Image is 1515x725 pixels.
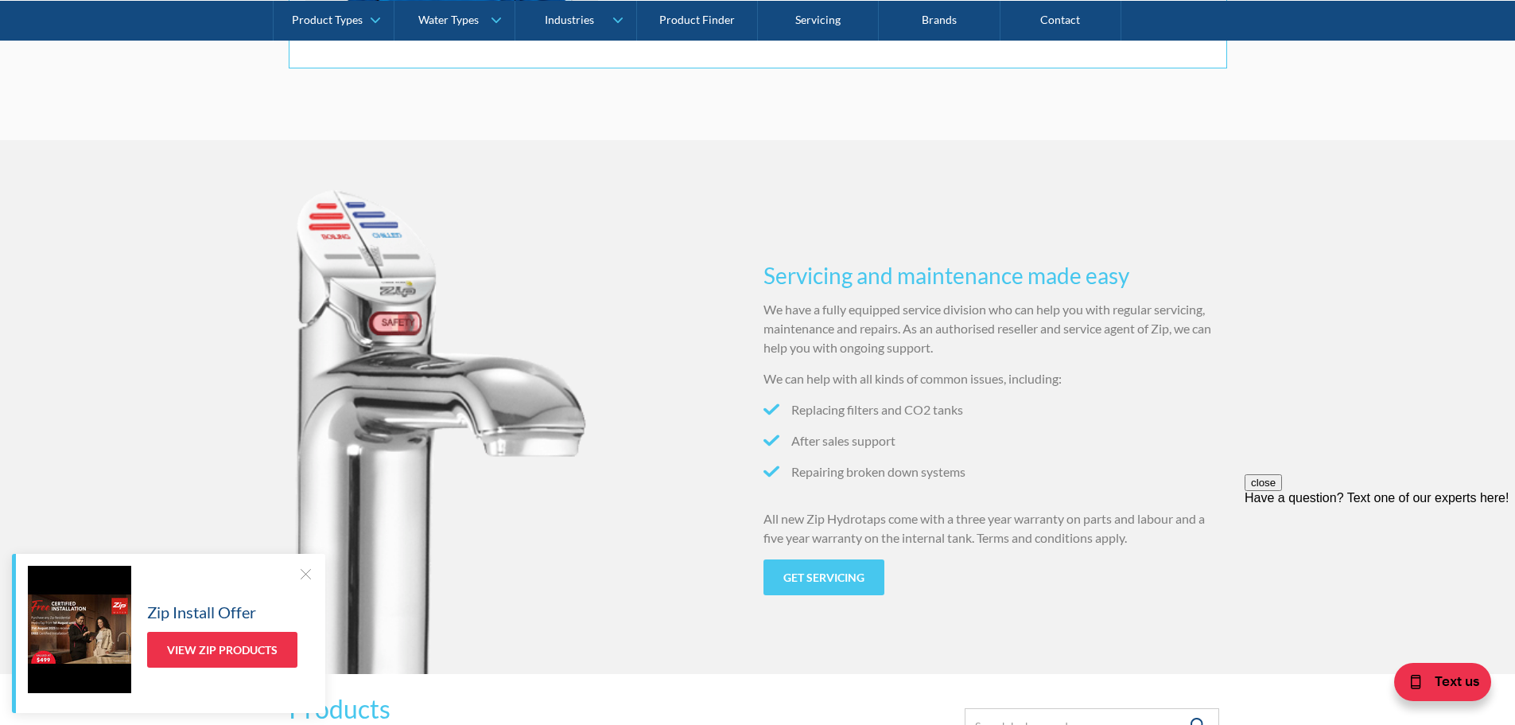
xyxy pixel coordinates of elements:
a: Get servicing [763,559,884,595]
h3: Servicing and maintenance made easy [763,259,1226,292]
li: Replacing filters and CO2 tanks [763,400,1226,419]
img: Zip [289,188,593,674]
div: Product Types [292,13,363,26]
iframe: podium webchat widget prompt [1245,474,1515,665]
iframe: podium webchat widget bubble [1356,645,1515,725]
p: We can help with all kinds of common issues, including: [763,369,1226,388]
li: Repairing broken down systems [763,462,1226,481]
p: All new Zip Hydrotaps come with a three year warranty on parts and labour and a five year warrant... [763,509,1226,548]
div: Water Types [418,13,479,26]
p: We have a fully equipped service division who can help you with regular servicing, maintenance an... [763,300,1226,357]
h5: Zip Install Offer [147,600,256,624]
div: Industries [545,13,594,26]
li: After sales support [763,431,1226,450]
img: Zip Install Offer [28,566,131,693]
a: View Zip Products [147,632,297,668]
